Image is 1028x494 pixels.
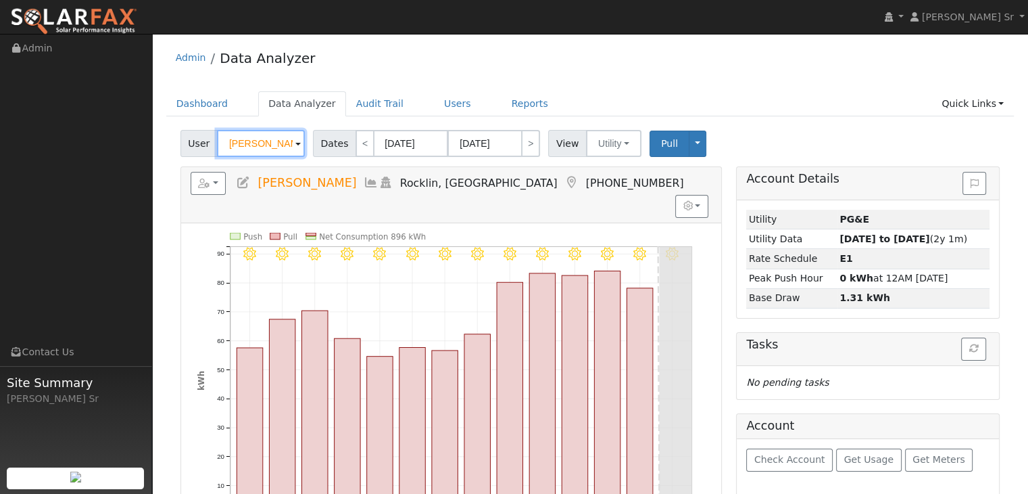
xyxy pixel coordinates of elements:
[839,273,873,284] strong: 0 kWh
[905,449,973,472] button: Get Meters
[746,249,837,269] td: Rate Schedule
[601,247,614,260] i: 8/24 - MostlyClear
[308,247,321,260] i: 8/15 - MostlyClear
[373,247,386,260] i: 8/17 - MostlyClear
[844,454,894,465] span: Get Usage
[217,424,224,431] text: 30
[243,247,256,260] i: 8/13 - MostlyClear
[243,232,262,242] text: Push
[746,288,837,308] td: Base Draw
[217,337,224,344] text: 60
[839,253,852,264] strong: V
[180,130,218,157] span: User
[548,130,587,157] span: View
[7,392,145,406] div: [PERSON_NAME] Sr
[196,371,205,390] text: kWh
[746,419,794,432] h5: Account
[470,247,483,260] i: 8/20 - Clear
[434,91,481,116] a: Users
[586,130,641,157] button: Utility
[746,449,833,472] button: Check Account
[217,453,224,460] text: 20
[962,172,986,195] button: Issue History
[7,374,145,392] span: Site Summary
[746,269,837,288] td: Peak Push Hour
[746,210,837,229] td: Utility
[754,454,825,465] span: Check Account
[568,247,581,260] i: 8/23 - MostlyClear
[922,12,1014,22] span: [PERSON_NAME] Sr
[258,91,346,116] a: Data Analyzer
[633,247,646,260] i: 8/25 - Clear
[217,308,224,315] text: 70
[378,176,393,189] a: Login As (last Never)
[166,91,239,116] a: Dashboard
[220,50,315,66] a: Data Analyzer
[912,454,965,465] span: Get Meters
[217,482,224,489] text: 10
[836,449,902,472] button: Get Usage
[650,131,689,157] button: Pull
[364,176,378,189] a: Multi-Series Graph
[341,247,353,260] i: 8/16 - MostlyClear
[521,130,540,157] a: >
[746,229,837,249] td: Utility Data
[236,176,251,189] a: Edit User (36300)
[586,177,684,189] span: [PHONE_NUMBER]
[661,138,678,149] span: Pull
[746,172,989,186] h5: Account Details
[438,247,451,260] i: 8/19 - Clear
[406,247,418,260] i: 8/18 - Clear
[217,130,305,157] input: Select a User
[839,214,869,225] strong: ID: 17229694, authorized: 08/27/25
[839,292,890,303] strong: 1.31 kWh
[536,247,549,260] i: 8/22 - MostlyClear
[70,472,81,482] img: retrieve
[839,233,967,244] span: (2y 1m)
[501,91,558,116] a: Reports
[504,247,516,260] i: 8/21 - MostlyClear
[961,338,986,361] button: Refresh
[258,176,356,189] span: [PERSON_NAME]
[356,130,374,157] a: <
[837,269,990,288] td: at 12AM [DATE]
[746,377,829,388] i: No pending tasks
[931,91,1014,116] a: Quick Links
[217,250,224,257] text: 90
[217,395,224,402] text: 40
[319,232,426,242] text: Net Consumption 896 kWh
[746,338,989,352] h5: Tasks
[313,130,356,157] span: Dates
[346,91,414,116] a: Audit Trail
[564,176,579,189] a: Map
[217,365,224,373] text: 50
[283,232,297,242] text: Pull
[176,52,206,63] a: Admin
[217,279,224,286] text: 80
[839,233,929,244] strong: [DATE] to [DATE]
[10,7,137,36] img: SolarFax
[276,247,289,260] i: 8/14 - MostlyClear
[400,177,558,189] span: Rocklin, [GEOGRAPHIC_DATA]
